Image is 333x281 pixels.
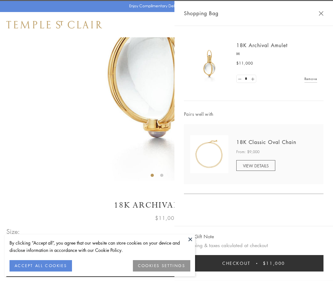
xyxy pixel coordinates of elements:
[249,75,256,83] a: Set quantity to 2
[184,241,323,249] p: Shipping & taxes calculated at checkout
[129,3,201,9] p: Enjoy Complimentary Delivery & Returns
[6,200,327,211] h1: 18K Archival Amulet
[155,214,178,222] span: $11,000
[236,51,317,57] p: M
[10,239,190,254] div: By clicking “Accept all”, you agree that our website can store cookies on your device and disclos...
[190,44,228,82] img: 18K Archival Amulet
[236,149,259,155] span: From: $9,000
[184,9,219,17] span: Shopping Bag
[237,75,243,83] a: Set quantity to 0
[304,75,317,82] a: Remove
[263,260,285,267] span: $11,000
[184,255,323,272] button: Checkout $11,000
[190,135,228,173] img: N88865-OV18
[236,60,253,66] span: $11,000
[6,21,102,28] img: Temple St. Clair
[184,233,214,240] button: Add Gift Note
[236,139,296,146] a: 18K Classic Oval Chain
[6,226,20,237] span: Size:
[222,260,251,267] span: Checkout
[236,160,275,171] a: VIEW DETAILS
[236,42,288,49] a: 18K Archival Amulet
[10,260,72,272] button: ACCEPT ALL COOKIES
[243,163,269,169] span: VIEW DETAILS
[319,11,323,16] button: Close Shopping Bag
[133,260,190,272] button: COOKIES SETTINGS
[184,110,323,118] span: Pairs well with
